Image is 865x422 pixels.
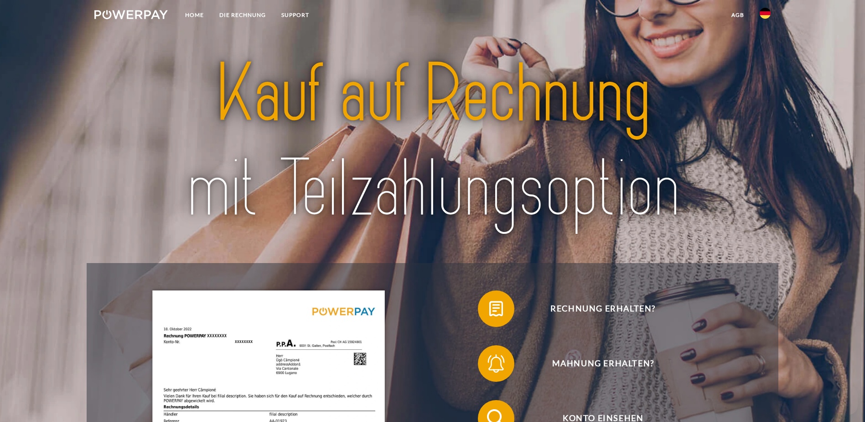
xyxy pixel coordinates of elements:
iframe: Schaltfläche zum Öffnen des Messaging-Fensters [829,385,858,415]
a: DIE RECHNUNG [212,7,274,23]
img: qb_bell.svg [485,352,508,375]
a: SUPPORT [274,7,317,23]
img: title-powerpay_de.svg [128,42,737,241]
img: logo-powerpay-white.svg [94,10,168,19]
span: Rechnung erhalten? [491,290,715,327]
button: Rechnung erhalten? [478,290,715,327]
img: de [760,8,771,19]
a: Home [177,7,212,23]
a: agb [724,7,752,23]
button: Mahnung erhalten? [478,345,715,382]
span: Mahnung erhalten? [491,345,715,382]
img: qb_bill.svg [485,297,508,320]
